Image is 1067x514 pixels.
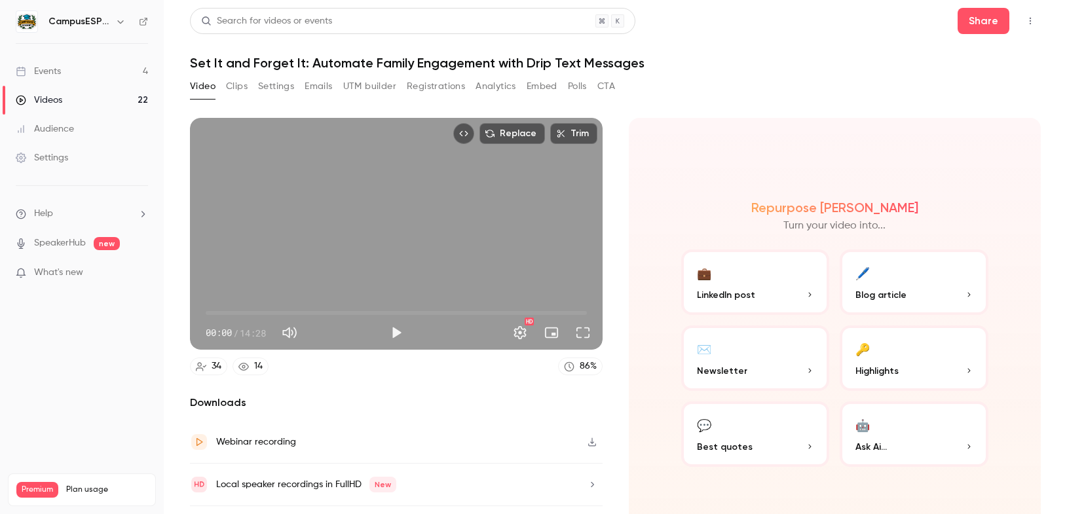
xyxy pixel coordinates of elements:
[369,477,396,492] span: New
[751,200,918,215] h2: Repurpose [PERSON_NAME]
[206,326,266,340] div: 00:00
[233,326,238,340] span: /
[343,76,396,97] button: UTM builder
[453,123,474,144] button: Embed video
[783,218,886,234] p: Turn your video into...
[507,320,533,346] button: Settings
[305,76,332,97] button: Emails
[538,320,565,346] button: Turn on miniplayer
[840,401,988,467] button: 🤖Ask Ai...
[254,359,263,373] div: 14
[697,339,711,359] div: ✉️
[383,320,409,346] button: Play
[216,434,296,450] div: Webinar recording
[568,76,587,97] button: Polls
[16,482,58,498] span: Premium
[855,263,870,283] div: 🖊️
[697,440,753,454] span: Best quotes
[216,477,396,492] div: Local speaker recordings in FullHD
[840,325,988,391] button: 🔑Highlights
[681,325,830,391] button: ✉️Newsletter
[16,11,37,32] img: CampusESP Academy
[132,267,148,279] iframe: Noticeable Trigger
[34,236,86,250] a: SpeakerHub
[855,288,907,302] span: Blog article
[201,14,332,28] div: Search for videos or events
[240,326,266,340] span: 14:28
[597,76,615,97] button: CTA
[855,339,870,359] div: 🔑
[66,485,147,495] span: Plan usage
[34,207,53,221] span: Help
[212,359,221,373] div: 34
[16,65,61,78] div: Events
[190,76,215,97] button: Video
[697,364,747,378] span: Newsletter
[16,122,74,136] div: Audience
[697,414,711,435] div: 💬
[558,358,603,375] a: 86%
[855,440,887,454] span: Ask Ai...
[190,55,1041,71] h1: Set It and Forget It: Automate Family Engagement with Drip Text Messages
[525,318,534,325] div: HD
[550,123,597,144] button: Trim
[226,76,248,97] button: Clips
[697,263,711,283] div: 💼
[258,76,294,97] button: Settings
[681,401,830,467] button: 💬Best quotes
[407,76,465,97] button: Registrations
[34,266,83,280] span: What's new
[958,8,1009,34] button: Share
[206,326,232,340] span: 00:00
[16,151,68,164] div: Settings
[527,76,557,97] button: Embed
[570,320,596,346] button: Full screen
[233,358,269,375] a: 14
[1020,10,1041,31] button: Top Bar Actions
[479,123,545,144] button: Replace
[855,414,870,435] div: 🤖
[580,359,597,373] div: 86 %
[276,320,303,346] button: Mute
[855,364,899,378] span: Highlights
[190,358,227,375] a: 34
[48,15,110,28] h6: CampusESP Academy
[190,395,603,411] h2: Downloads
[681,249,830,315] button: 💼LinkedIn post
[94,237,120,250] span: new
[16,207,148,221] li: help-dropdown-opener
[697,288,755,302] span: LinkedIn post
[16,94,62,107] div: Videos
[476,76,516,97] button: Analytics
[840,249,988,315] button: 🖊️Blog article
